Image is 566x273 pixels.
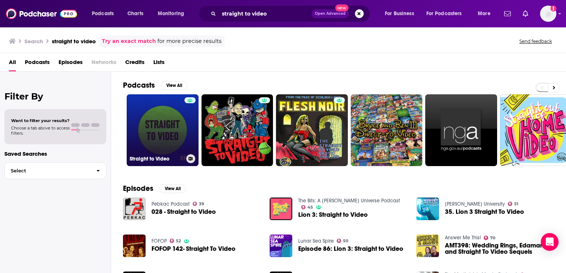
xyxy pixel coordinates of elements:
[445,235,481,241] a: Answer Me This!
[416,198,439,220] img: 35. Lion 3 Straight To Video
[426,9,462,19] span: For Podcasters
[298,198,400,204] a: The Bits: A Steven Universe Podcast
[6,7,77,21] img: Podchaser - Follow, Share and Rate Podcasts
[307,206,313,209] span: 45
[385,9,414,19] span: For Business
[4,150,106,157] p: Saved Searches
[123,184,153,193] h2: Episodes
[541,233,559,251] div: Open Intercom Messenger
[158,9,184,19] span: Monitoring
[125,56,144,71] a: Credits
[337,239,349,243] a: 50
[193,202,204,206] a: 39
[540,6,556,22] img: User Profile
[102,37,156,45] a: Try an exact match
[52,38,96,45] h3: straight to video
[298,238,334,244] a: Lunar Sea Spire
[11,118,70,123] span: Want to filter your results?
[416,235,439,257] img: AMT398: Wedding Rings, Edamame, and Straight To Video Sequels
[501,7,514,20] a: Show notifications dropdown
[445,201,505,207] a: Steven University
[298,212,368,218] a: Lion 3: Straight to Video
[4,162,106,179] button: Select
[301,205,313,209] a: 45
[123,8,148,20] a: Charts
[5,168,90,173] span: Select
[152,201,190,207] a: Pebkac Podcast
[298,246,403,252] a: Episode 86: Lion 3: Straight to Video
[335,4,349,11] span: New
[445,209,524,215] a: 35. Lion 3 Straight To Video
[550,6,556,11] svg: Add a profile image
[11,125,70,136] span: Choose a tab above to access filters.
[422,8,473,20] button: open menu
[176,239,181,243] span: 52
[9,56,16,71] a: All
[123,81,155,90] h2: Podcasts
[159,184,186,193] button: View All
[270,235,292,257] img: Episode 86: Lion 3: Straight to Video
[540,6,556,22] span: Logged in as BenLaurro
[508,202,519,206] a: 51
[270,198,292,220] img: Lion 3: Straight to Video
[157,37,222,45] span: for more precise results
[4,91,106,102] h2: Filter By
[473,8,500,20] button: open menu
[152,209,216,215] a: 028 - Straight to Video
[123,184,186,193] a: EpisodesView All
[312,9,349,18] button: Open AdvancedNew
[514,202,518,206] span: 51
[540,6,556,22] button: Show profile menu
[91,56,116,71] span: Networks
[520,7,531,20] a: Show notifications dropdown
[315,12,346,16] span: Open Advanced
[123,81,187,90] a: PodcastsView All
[152,246,236,252] a: FOFOP 142- Straight To Video
[153,8,194,20] button: open menu
[87,8,123,20] button: open menu
[199,202,204,206] span: 39
[206,5,377,22] div: Search podcasts, credits, & more...
[380,8,423,20] button: open menu
[517,38,554,44] button: Send feedback
[478,9,490,19] span: More
[24,38,43,45] h3: Search
[170,239,181,243] a: 52
[152,238,167,244] a: FOFOP
[161,81,187,90] button: View All
[445,242,554,255] a: AMT398: Wedding Rings, Edamame, and Straight To Video Sequels
[127,94,199,166] a: Straight to Video
[92,9,114,19] span: Podcasts
[490,236,495,240] span: 70
[219,8,312,20] input: Search podcasts, credits, & more...
[59,56,83,71] a: Episodes
[484,236,496,240] a: 70
[127,9,143,19] span: Charts
[123,198,146,220] img: 028 - Straight to Video
[130,156,183,162] h3: Straight to Video
[343,239,348,243] span: 50
[123,235,146,257] img: FOFOP 142- Straight To Video
[153,56,164,71] a: Lists
[25,56,50,71] a: Podcasts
